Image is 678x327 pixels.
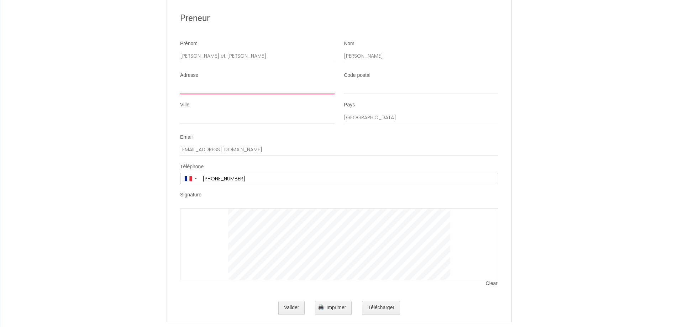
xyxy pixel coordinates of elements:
[315,301,352,315] button: Imprimer
[180,40,198,47] label: Prénom
[318,304,324,310] img: printer.png
[344,101,355,109] label: Pays
[344,72,370,79] label: Code postal
[326,305,346,310] span: Imprimer
[180,163,204,170] label: Téléphone
[194,177,198,180] span: ▼
[362,301,400,315] button: Télécharger
[180,72,198,79] label: Adresse
[278,301,305,315] button: Valider
[180,11,498,25] h2: Preneur
[180,191,201,199] label: Signature
[486,280,498,287] span: Clear
[180,101,189,109] label: Ville
[180,134,193,141] label: Email
[200,173,498,184] input: +33 6 12 34 56 78
[344,40,354,47] label: Nom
